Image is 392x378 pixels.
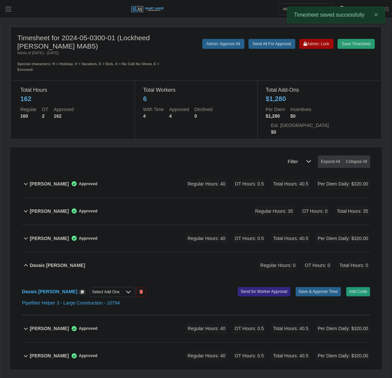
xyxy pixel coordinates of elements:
dd: $0 [291,113,311,119]
button: [PERSON_NAME] Approved Regular Hours: 40 OT Hours: 0.5 Total Hours: 40.5 Per Diem Daily: $320.00 [22,171,370,197]
dd: $1,280 [266,113,285,119]
span: Total Hours: 40.5 [271,179,310,189]
dt: Total Workers [143,86,249,94]
a: Davais [PERSON_NAME] [22,289,78,295]
span: Regular Hours: 40 [186,323,228,334]
span: Regular Hours: 35 [253,206,295,217]
h4: Timesheet for 2024-05-0300-01 (Lockheed [PERSON_NAME] MAB5) [17,34,160,50]
span: Approved [69,325,98,332]
dt: Approved [54,106,74,113]
span: OT Hours: 0.5 [233,351,266,362]
dt: With Time [143,106,164,113]
dt: Total Hours [20,86,127,94]
b: [PERSON_NAME] [30,325,69,332]
div: 162 [20,94,31,103]
span: Total Hours: 35 [335,206,370,217]
div: Special characters: H = Holiday, V = Vacation, S = Sick, X = No Call No Show, E = Excused [17,56,160,72]
button: [PERSON_NAME] Approved Regular Hours: 40 OT Hours: 0.5 Total Hours: 40.5 Per Diem Daily: $320.00 [22,315,370,342]
dd: 160 [20,113,37,119]
input: Search [279,3,334,15]
dt: Approved [169,106,189,113]
span: Total Hours: 40.5 [271,233,310,244]
dd: 0 [195,113,213,119]
a: View/Edit Notes [79,289,86,295]
span: Regular Hours: 40 [186,179,228,189]
b: [PERSON_NAME] [30,208,69,215]
button: Save & Approve Time [296,287,341,297]
button: Save Timesheet [338,39,375,49]
b: [PERSON_NAME] [30,235,69,242]
span: Approved [69,235,98,242]
span: Admin: Lock [304,42,329,46]
div: $1,280 [266,94,286,103]
a: Pipefitter Helper 3 - Large Construction - 10794 [22,301,120,306]
button: End Worker & Remove from the Timesheet [136,288,146,297]
span: Approved [69,353,98,359]
dt: OT [42,106,48,113]
span: Regular Hours: 0 [259,260,298,271]
dt: Declined [195,106,213,113]
button: Expand All [318,156,343,168]
span: Regular Hours: 40 [186,351,228,362]
button: [PERSON_NAME] Approved Regular Hours: 40 OT Hours: 0.5 Total Hours: 40.5 Per Diem Daily: $320.00 [22,225,370,252]
span: Per Diem Daily: $320.00 [316,351,370,362]
div: 6 [143,94,147,103]
dt: Est. [GEOGRAPHIC_DATA] [271,122,329,129]
b: [PERSON_NAME] [30,353,69,360]
span: OT Hours: 0.5 [233,233,266,244]
dt: Total Add-Ons [266,86,372,94]
span: OT Hours: 0 [303,260,332,271]
span: Total Hours: 40.5 [271,351,310,362]
dd: 4 [169,113,189,119]
button: [PERSON_NAME] Approved Regular Hours: 40 OT Hours: 0.5 Total Hours: 40.5 Per Diem Daily: $320.00 [22,343,370,370]
span: Per Diem Daily: $320.00 [316,323,370,334]
button: Send for Worker Approval [238,287,291,297]
button: Admin: Lock [299,39,334,49]
div: Week of [DATE] - [DATE] [17,50,160,56]
dt: Regular [20,106,37,113]
span: Approved [69,208,98,214]
span: Regular Hours: 40 [186,233,228,244]
span: OT Hours: 0.5 [233,179,266,189]
b: Davais [PERSON_NAME] [30,262,85,269]
span: Per Diem Daily: $320.00 [316,179,370,189]
span: Total Hours: 0 [338,260,370,271]
a: [PERSON_NAME] [350,6,389,13]
div: Timesheet saved successfully [287,7,385,23]
button: Send All For Approval [249,39,295,49]
button: Admin: Approve All [202,39,245,49]
span: Per Diem Daily: $320.00 [316,233,370,244]
span: OT Hours: 0.5 [233,323,266,334]
dd: 162 [54,113,74,119]
button: Davais [PERSON_NAME] Regular Hours: 0 OT Hours: 0 Total Hours: 0 [22,252,370,279]
img: SLM Logo [131,6,164,13]
button: [PERSON_NAME] Approved Regular Hours: 35 OT Hours: 0 Total Hours: 35 [22,198,370,225]
span: Total Hours: 40.5 [271,323,310,334]
span: Approved [69,181,98,187]
dd: 2 [42,113,48,119]
button: Collapse All [343,156,370,168]
dt: Incentives [291,106,311,113]
b: [PERSON_NAME] [30,181,69,188]
dd: 4 [143,113,164,119]
span: OT Hours: 0 [300,206,330,217]
div: bulk actions [318,156,370,168]
dt: Per Diem [266,106,285,113]
div: Select Add Ons [90,288,122,297]
button: Add Code [346,287,371,297]
dd: $0 [271,129,329,135]
span: Filter [284,156,302,168]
